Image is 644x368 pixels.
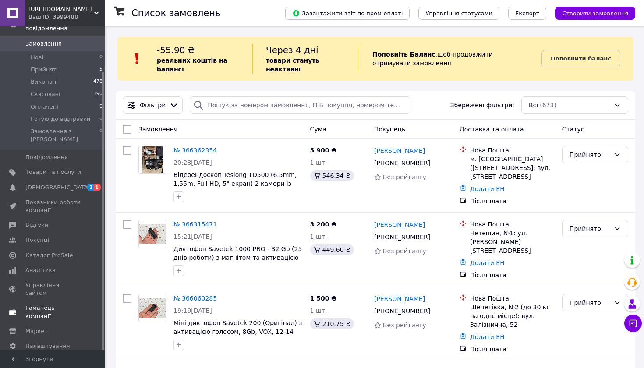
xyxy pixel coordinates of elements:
[460,126,524,133] span: Доставка та оплата
[372,51,435,58] b: Поповніть Баланс
[25,281,81,297] span: Управління сайтом
[142,146,163,173] img: Фото товару
[131,8,220,18] h1: Список замовлень
[138,126,177,133] span: Замовлення
[470,220,555,229] div: Нова Пошта
[515,10,540,17] span: Експорт
[529,101,538,110] span: Всі
[93,78,103,86] span: 478
[374,294,425,303] a: [PERSON_NAME]
[138,146,166,174] a: Фото товару
[173,159,212,166] span: 20:28[DATE]
[450,101,514,110] span: Збережені фільтри:
[470,146,555,155] div: Нова Пошта
[292,9,403,17] span: Завантажити звіт по пром-оплаті
[541,50,620,67] a: Поповнити баланс
[372,305,432,317] div: [PHONE_NUMBER]
[173,221,217,228] a: № 366315471
[31,127,99,143] span: Замовлення з [PERSON_NAME]
[266,45,318,55] span: Через 4 дні
[383,173,426,180] span: Без рейтингу
[383,322,426,329] span: Без рейтингу
[25,153,68,161] span: Повідомлення
[310,295,337,302] span: 1 500 ₴
[508,7,547,20] button: Експорт
[418,7,499,20] button: Управління статусами
[470,345,555,354] div: Післяплата
[425,10,492,17] span: Управління статусами
[138,220,166,248] a: Фото товару
[624,315,642,332] button: Чат з покупцем
[310,126,326,133] span: Cума
[99,53,103,61] span: 0
[157,57,227,73] b: реальних коштів на балансі
[139,224,166,244] img: Фото товару
[551,55,611,62] b: Поповнити баланс
[562,10,628,17] span: Створити замовлення
[374,126,405,133] span: Покупець
[470,185,505,192] a: Додати ЕН
[359,44,541,74] div: , щоб продовжити отримувати замовлення
[374,146,425,155] a: [PERSON_NAME]
[28,5,94,13] span: KEY_CAR.vn
[25,168,81,176] span: Товари та послуги
[470,271,555,280] div: Післяплата
[372,157,432,169] div: [PHONE_NUMBER]
[310,318,354,329] div: 210.75 ₴
[25,236,49,244] span: Покупці
[470,303,555,329] div: Шепетівка, №2 (до 30 кг на одне місце): вул. Залізнична, 52
[470,333,505,340] a: Додати ЕН
[31,53,43,61] span: Нові
[310,159,327,166] span: 1 шт.
[173,319,302,344] a: Міні диктофон Savetek 200 (Оригінал) з активацією голосом, 8Gb, VOX, 12-14 годин запису.(mic202)
[173,147,217,154] a: № 366362354
[310,147,337,154] span: 5 900 ₴
[372,231,432,243] div: [PHONE_NUMBER]
[25,221,48,229] span: Відгуки
[470,197,555,205] div: Післяплата
[470,294,555,303] div: Нова Пошта
[99,66,103,74] span: 5
[470,259,505,266] a: Додати ЕН
[31,90,60,98] span: Скасовані
[99,127,103,143] span: 0
[87,184,94,191] span: 1
[25,184,90,191] span: [DEMOGRAPHIC_DATA]
[131,52,144,65] img: :exclamation:
[25,198,81,214] span: Показники роботи компанії
[157,45,195,55] span: -55.90 ₴
[25,251,73,259] span: Каталог ProSale
[173,171,297,196] a: Відеоендоскоп Teslong TD500 (6.5mm, 1,55m, Full HD, 5" екран) 2 камери із поворотною камерою
[173,233,212,240] span: 15:21[DATE]
[570,224,610,234] div: Прийнято
[99,115,103,123] span: 0
[310,170,354,181] div: 546.34 ₴
[310,244,354,255] div: 449.60 ₴
[140,101,166,110] span: Фільтри
[310,233,327,240] span: 1 шт.
[94,184,101,191] span: 1
[31,78,58,86] span: Виконані
[93,90,103,98] span: 190
[25,327,48,335] span: Маркет
[570,150,610,159] div: Прийнято
[190,96,410,114] input: Пошук за номером замовлення, ПІБ покупця, номером телефону, Email, номером накладної
[310,307,327,314] span: 1 шт.
[25,304,81,320] span: Гаманець компанії
[470,155,555,181] div: м. [GEOGRAPHIC_DATA] ([STREET_ADDRESS]: вул. [STREET_ADDRESS]
[25,40,62,48] span: Замовлення
[31,66,58,74] span: Прийняті
[470,229,555,255] div: Нетешин, №1: ул. [PERSON_NAME][STREET_ADDRESS]
[570,298,610,308] div: Прийнято
[31,115,90,123] span: Готую до відправки
[99,103,103,111] span: 0
[173,245,302,270] a: Диктофон Savetek 1000 PRO - 32 Gb (25 днів роботи) з магнітом та активацією за голосом mic 205
[138,294,166,322] a: Фото товару
[31,103,58,111] span: Оплачені
[374,220,425,229] a: [PERSON_NAME]
[173,295,217,302] a: № 366060285
[310,221,337,228] span: 3 200 ₴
